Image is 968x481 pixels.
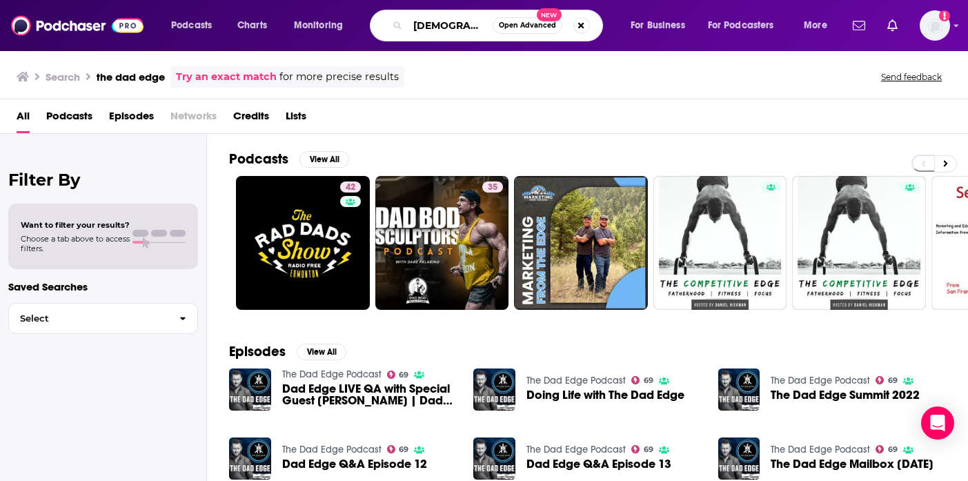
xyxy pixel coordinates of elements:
[229,150,288,168] h2: Podcasts
[526,458,671,470] a: Dad Edge Q&A Episode 13
[920,10,950,41] img: User Profile
[161,14,230,37] button: open menu
[8,303,198,334] button: Select
[229,150,349,168] a: PodcastsView All
[170,105,217,133] span: Networks
[499,22,556,29] span: Open Advanced
[8,170,198,190] h2: Filter By
[282,458,427,470] a: Dad Edge Q&A Episode 12
[771,458,934,470] span: The Dad Edge Mailbox [DATE]
[939,10,950,21] svg: Add a profile image
[383,10,616,41] div: Search podcasts, credits, & more...
[882,14,903,37] a: Show notifications dropdown
[876,376,898,384] a: 69
[771,375,870,386] a: The Dad Edge Podcast
[888,377,898,384] span: 69
[473,369,515,411] img: Doing Life with The Dad Edge
[17,105,30,133] a: All
[284,14,361,37] button: open menu
[644,446,653,453] span: 69
[346,181,355,195] span: 42
[876,445,898,453] a: 69
[282,383,457,406] span: Dad Edge LIVE QA with Special Guest [PERSON_NAME] | Dad Edge Live QA Mastermind
[718,438,760,480] img: The Dad Edge Mailbox January 2021
[229,369,271,411] img: Dad Edge LIVE QA with Special Guest Ethan Hagner | Dad Edge Live QA Mastermind
[294,16,343,35] span: Monitoring
[8,280,198,293] p: Saved Searches
[229,438,271,480] img: Dad Edge Q&A Episode 12
[644,377,653,384] span: 69
[877,71,946,83] button: Send feedback
[771,389,920,401] a: The Dad Edge Summit 2022
[399,372,408,378] span: 69
[228,14,275,37] a: Charts
[526,375,626,386] a: The Dad Edge Podcast
[847,14,871,37] a: Show notifications dropdown
[631,376,653,384] a: 69
[97,70,165,84] h3: the dad edge
[340,181,361,193] a: 42
[109,105,154,133] a: Episodes
[771,444,870,455] a: The Dad Edge Podcast
[621,14,702,37] button: open menu
[171,16,212,35] span: Podcasts
[794,14,844,37] button: open menu
[482,181,503,193] a: 35
[11,12,144,39] img: Podchaser - Follow, Share and Rate Podcasts
[526,389,684,401] a: Doing Life with The Dad Edge
[718,369,760,411] img: The Dad Edge Summit 2022
[699,14,794,37] button: open menu
[708,16,774,35] span: For Podcasters
[282,444,382,455] a: The Dad Edge Podcast
[282,383,457,406] a: Dad Edge LIVE QA with Special Guest Ethan Hagner | Dad Edge Live QA Mastermind
[804,16,827,35] span: More
[920,10,950,41] span: Logged in as megcassidy
[488,181,497,195] span: 35
[631,16,685,35] span: For Business
[387,445,409,453] a: 69
[399,446,408,453] span: 69
[920,10,950,41] button: Show profile menu
[286,105,306,133] a: Lists
[297,344,346,360] button: View All
[233,105,269,133] a: Credits
[176,69,277,85] a: Try an exact match
[279,69,399,85] span: for more precise results
[537,8,562,21] span: New
[473,438,515,480] img: Dad Edge Q&A Episode 13
[387,371,409,379] a: 69
[236,176,370,310] a: 42
[9,314,168,323] span: Select
[921,406,954,440] div: Open Intercom Messenger
[229,343,286,360] h2: Episodes
[229,343,346,360] a: EpisodesView All
[888,446,898,453] span: 69
[493,17,562,34] button: Open AdvancedNew
[21,234,130,253] span: Choose a tab above to access filters.
[21,220,130,230] span: Want to filter your results?
[237,16,267,35] span: Charts
[282,369,382,380] a: The Dad Edge Podcast
[46,70,80,84] h3: Search
[375,176,509,310] a: 35
[771,458,934,470] a: The Dad Edge Mailbox January 2021
[46,105,92,133] a: Podcasts
[299,151,349,168] button: View All
[631,445,653,453] a: 69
